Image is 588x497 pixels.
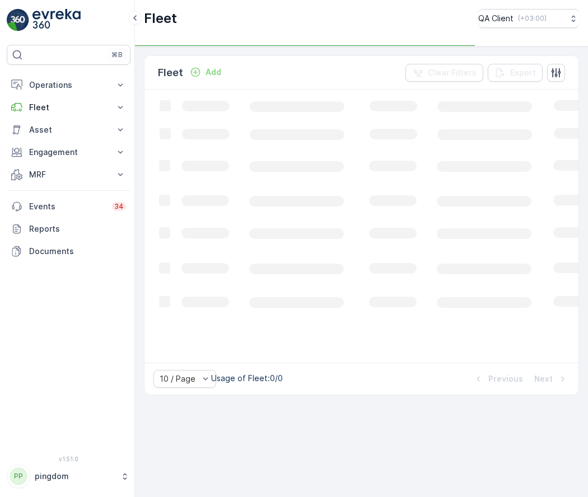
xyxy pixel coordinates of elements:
[488,64,543,82] button: Export
[472,372,524,386] button: Previous
[510,67,536,78] p: Export
[29,79,108,91] p: Operations
[158,65,183,81] p: Fleet
[405,64,483,82] button: Clear Filters
[111,50,123,59] p: ⌘B
[7,119,130,141] button: Asset
[35,471,115,482] p: pingdom
[488,373,523,385] p: Previous
[7,74,130,96] button: Operations
[7,9,29,31] img: logo
[144,10,177,27] p: Fleet
[7,96,130,119] button: Fleet
[534,373,553,385] p: Next
[7,465,130,488] button: PPpingdom
[10,467,27,485] div: PP
[211,373,283,384] p: Usage of Fleet : 0/0
[29,102,108,113] p: Fleet
[533,372,570,386] button: Next
[29,201,105,212] p: Events
[7,163,130,186] button: MRF
[114,202,124,211] p: 34
[428,67,477,78] p: Clear Filters
[7,141,130,163] button: Engagement
[29,124,108,135] p: Asset
[206,67,221,78] p: Add
[7,195,130,218] a: Events34
[478,13,514,24] p: QA Client
[185,65,226,79] button: Add
[7,456,130,462] span: v 1.51.0
[7,218,130,240] a: Reports
[478,9,579,28] button: QA Client(+03:00)
[29,223,126,235] p: Reports
[29,147,108,158] p: Engagement
[518,14,547,23] p: ( +03:00 )
[29,169,108,180] p: MRF
[7,240,130,262] a: Documents
[29,246,126,257] p: Documents
[32,9,81,31] img: logo_light-DOdMpM7g.png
